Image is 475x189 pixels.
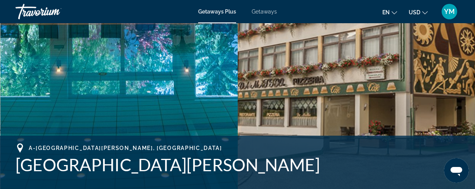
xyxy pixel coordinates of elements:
a: Getaways Plus [198,9,236,15]
button: Change language [382,7,397,18]
span: en [382,9,390,15]
button: User Menu [439,3,459,20]
button: Change currency [409,7,428,18]
iframe: Botón para iniciar la ventana de mensajería [444,158,469,183]
span: A-[GEOGRAPHIC_DATA][PERSON_NAME], [GEOGRAPHIC_DATA] [29,145,222,151]
span: USD [409,9,420,15]
span: YM [444,8,455,15]
a: Travorium [16,2,93,22]
a: Getaways [252,9,277,15]
h1: [GEOGRAPHIC_DATA][PERSON_NAME] [16,155,459,175]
